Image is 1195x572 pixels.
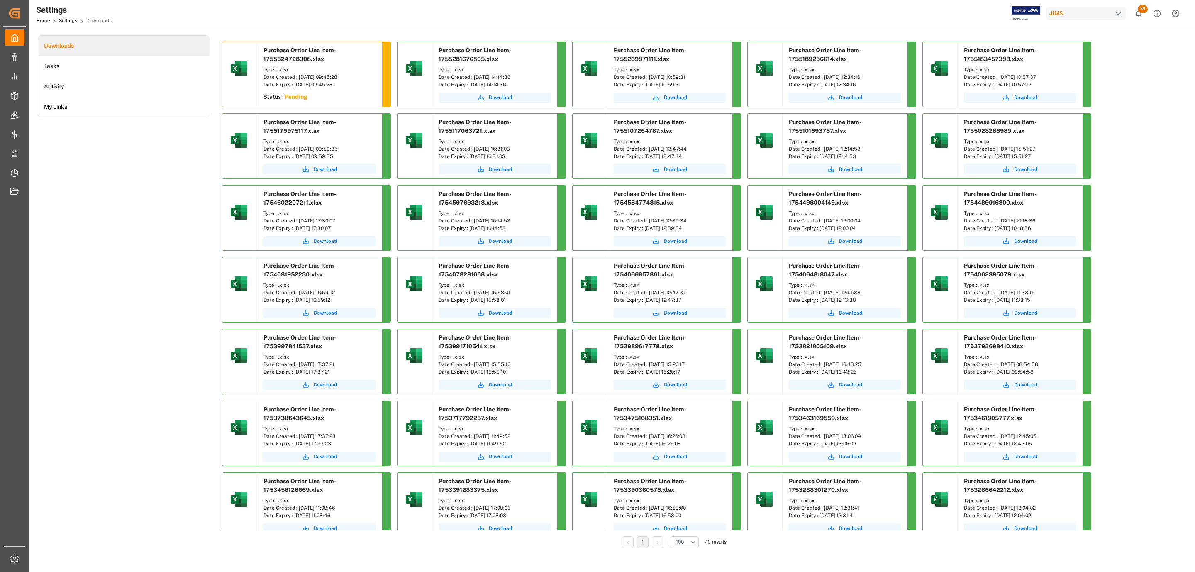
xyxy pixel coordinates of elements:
[614,191,687,206] span: Purchase Order Line Item-1754584774815.xlsx
[439,236,551,246] button: Download
[614,380,726,390] a: Download
[263,236,376,246] button: Download
[263,262,337,278] span: Purchase Order Line Item-1754081952230.xlsx
[964,262,1037,278] span: Purchase Order Line Item-1754062395079.xlsx
[964,440,1076,447] div: Date Expiry : [DATE] 12:45:05
[754,346,774,366] img: microsoft-excel-2019--v1.png
[263,119,337,134] span: Purchase Order Line Item-1755179975117.xlsx
[263,308,376,318] a: Download
[439,452,551,462] a: Download
[929,202,949,222] img: microsoft-excel-2019--v1.png
[964,145,1076,153] div: Date Created : [DATE] 15:51:27
[789,380,901,390] a: Download
[579,346,599,366] img: microsoft-excel-2019--v1.png
[614,164,726,174] button: Download
[36,4,112,16] div: Settings
[789,353,901,361] div: Type : .xlsx
[614,210,726,217] div: Type : .xlsx
[789,73,901,81] div: Date Created : [DATE] 12:34:16
[38,36,210,56] li: Downloads
[664,453,687,460] span: Download
[439,368,551,376] div: Date Expiry : [DATE] 15:55:10
[789,523,901,533] a: Download
[614,368,726,376] div: Date Expiry : [DATE] 15:20:17
[754,489,774,509] img: microsoft-excel-2019--v1.png
[263,145,376,153] div: Date Created : [DATE] 09:59:35
[964,380,1076,390] a: Download
[229,59,249,78] img: microsoft-excel-2019--v1.png
[789,296,901,304] div: Date Expiry : [DATE] 12:13:38
[404,130,424,150] img: microsoft-excel-2019--v1.png
[964,93,1076,103] a: Download
[439,153,551,160] div: Date Expiry : [DATE] 16:31:03
[789,217,901,225] div: Date Created : [DATE] 12:00:04
[38,76,210,97] a: Activity
[1014,525,1037,532] span: Download
[439,145,551,153] div: Date Created : [DATE] 16:31:03
[754,130,774,150] img: microsoft-excel-2019--v1.png
[664,525,687,532] span: Download
[439,334,512,350] span: Purchase Order Line Item-1753991710541.xlsx
[614,512,726,519] div: Date Expiry : [DATE] 16:53:00
[614,66,726,73] div: Type : .xlsx
[789,308,901,318] a: Download
[263,296,376,304] div: Date Expiry : [DATE] 16:59:12
[614,523,726,533] a: Download
[439,478,512,493] span: Purchase Order Line Item-1753391283375.xlsx
[964,353,1076,361] div: Type : .xlsx
[964,523,1076,533] a: Download
[789,138,901,145] div: Type : .xlsx
[664,381,687,389] span: Download
[789,497,901,504] div: Type : .xlsx
[263,164,376,174] a: Download
[929,418,949,438] img: microsoft-excel-2019--v1.png
[614,217,726,225] div: Date Created : [DATE] 12:39:34
[314,237,337,245] span: Download
[439,497,551,504] div: Type : .xlsx
[614,138,726,145] div: Type : .xlsx
[964,153,1076,160] div: Date Expiry : [DATE] 15:51:27
[489,381,512,389] span: Download
[789,236,901,246] button: Download
[754,202,774,222] img: microsoft-excel-2019--v1.png
[439,138,551,145] div: Type : .xlsx
[614,440,726,447] div: Date Expiry : [DATE] 16:26:08
[263,440,376,447] div: Date Expiry : [DATE] 17:37:23
[614,308,726,318] button: Download
[263,153,376,160] div: Date Expiry : [DATE] 09:59:35
[263,497,376,504] div: Type : .xlsx
[964,478,1037,493] span: Purchase Order Line Item-1753286642212.xlsx
[489,453,512,460] span: Download
[964,217,1076,225] div: Date Created : [DATE] 10:18:36
[439,164,551,174] button: Download
[754,59,774,78] img: microsoft-excel-2019--v1.png
[614,119,687,134] span: Purchase Order Line Item-1755107264787.xlsx
[439,225,551,232] div: Date Expiry : [DATE] 16:14:53
[789,406,862,421] span: Purchase Order Line Item-1753463169559.xlsx
[789,512,901,519] div: Date Expiry : [DATE] 12:31:41
[964,289,1076,296] div: Date Created : [DATE] 11:33:15
[1014,94,1037,101] span: Download
[263,406,337,421] span: Purchase Order Line Item-1753738643645.xlsx
[964,66,1076,73] div: Type : .xlsx
[964,191,1037,206] span: Purchase Order Line Item-1754489916800.xlsx
[229,274,249,294] img: microsoft-excel-2019--v1.png
[439,361,551,368] div: Date Created : [DATE] 15:55:10
[263,191,337,206] span: Purchase Order Line Item-1754602207211.xlsx
[929,59,949,78] img: microsoft-excel-2019--v1.png
[929,130,949,150] img: microsoft-excel-2019--v1.png
[614,452,726,462] a: Download
[439,81,551,88] div: Date Expiry : [DATE] 14:14:36
[314,309,337,317] span: Download
[839,525,862,532] span: Download
[439,380,551,390] a: Download
[964,406,1037,421] span: Purchase Order Line Item-1753461905777.xlsx
[664,237,687,245] span: Download
[789,47,862,62] span: Purchase Order Line Item-1755189256614.xlsx
[964,210,1076,217] div: Type : .xlsx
